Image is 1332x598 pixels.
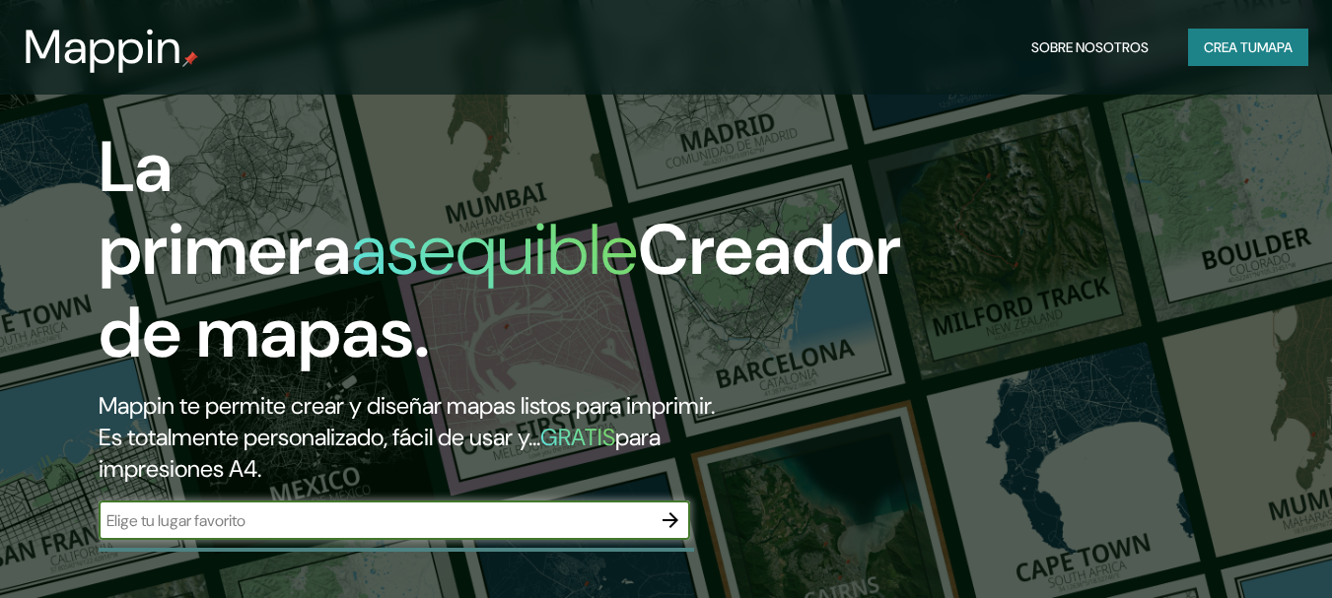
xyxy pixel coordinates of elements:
[1023,29,1157,66] button: Sobre nosotros
[1031,38,1149,56] font: Sobre nosotros
[99,204,901,378] font: Creador de mapas.
[182,51,198,67] img: pin de mapeo
[99,121,351,296] font: La primera
[1188,29,1308,66] button: Crea tumapa
[351,204,638,296] font: asequible
[540,422,615,452] font: GRATIS
[99,390,715,421] font: Mappin te permite crear y diseñar mapas listos para imprimir.
[99,422,661,484] font: para impresiones A4.
[1204,38,1257,56] font: Crea tu
[99,509,651,532] input: Elige tu lugar favorito
[24,16,182,78] font: Mappin
[99,422,540,452] font: Es totalmente personalizado, fácil de usar y...
[1257,38,1293,56] font: mapa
